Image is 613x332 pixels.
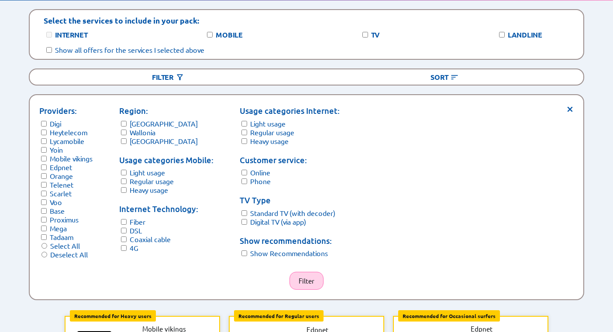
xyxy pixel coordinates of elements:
[74,312,152,319] b: Recommended for Heavy users
[250,137,289,145] label: Heavy usage
[289,272,324,290] button: Filter
[50,241,80,250] label: Select All
[250,128,294,137] label: Regular usage
[176,73,184,82] img: Button open the filtering menu
[55,45,204,54] label: Show all offers for the services I selected above
[130,226,142,235] label: DSL
[50,206,65,215] label: Base
[50,233,73,241] label: Tadaam
[240,154,340,166] p: Customer service:
[371,30,379,39] label: TV
[403,312,496,319] b: Recommended for Occasional surfers
[50,119,61,128] label: Digi
[50,145,63,154] label: Yoin
[50,180,73,189] label: Telenet
[216,30,243,39] label: Mobile
[240,235,340,247] p: Show recommendations:
[130,235,171,243] label: Coaxial cable
[130,243,138,252] label: 4G
[250,119,286,128] label: Light usage
[44,15,199,25] p: Select the services to include in your pack:
[130,217,145,226] label: Fiber
[50,171,73,180] label: Orange
[130,177,174,185] label: Regular usage
[50,250,88,259] label: Deselect All
[39,105,93,117] p: Providers:
[450,73,459,82] img: Button open the sorting menu
[240,105,340,117] p: Usage categories Internet:
[50,224,67,233] label: Mega
[130,119,198,128] label: [GEOGRAPHIC_DATA]
[508,30,542,39] label: Landline
[50,189,72,198] label: Scarlet
[240,194,340,206] p: TV Type
[238,312,319,319] b: Recommended for Regular users
[250,177,271,185] label: Phone
[130,168,165,177] label: Light usage
[50,137,84,145] label: Lycamobile
[250,249,328,257] label: Show Recommendations
[306,69,583,85] div: Sort
[566,105,574,111] span: ×
[130,185,168,194] label: Heavy usage
[130,137,198,145] label: [GEOGRAPHIC_DATA]
[30,69,306,85] div: Filter
[250,209,335,217] label: Standard TV (with decoder)
[50,215,79,224] label: Proximus
[50,198,62,206] label: Voo
[50,128,87,137] label: Heytelecom
[50,163,72,171] label: Edpnet
[55,30,87,39] label: Internet
[119,203,214,215] p: Internet Technology:
[50,154,93,163] label: Mobile vikings
[130,128,155,137] label: Wallonia
[119,154,214,166] p: Usage categories Mobile:
[250,168,270,177] label: Online
[119,105,214,117] p: Region:
[250,217,306,226] label: Digital TV (via app)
